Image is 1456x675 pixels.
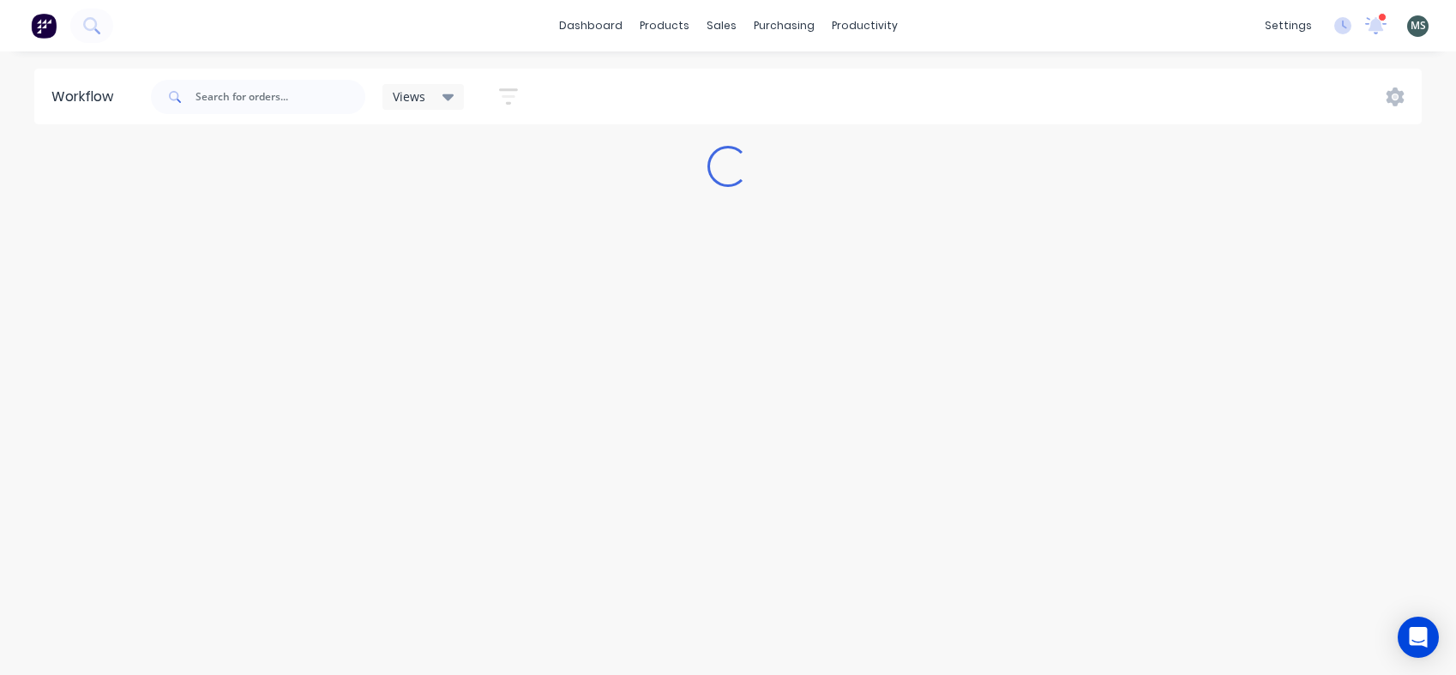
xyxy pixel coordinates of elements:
[196,80,365,114] input: Search for orders...
[551,13,631,39] a: dashboard
[745,13,823,39] div: purchasing
[1256,13,1321,39] div: settings
[823,13,906,39] div: productivity
[631,13,698,39] div: products
[698,13,745,39] div: sales
[393,87,425,105] span: Views
[1398,617,1439,658] div: Open Intercom Messenger
[51,87,122,107] div: Workflow
[31,13,57,39] img: Factory
[1411,18,1426,33] span: MS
